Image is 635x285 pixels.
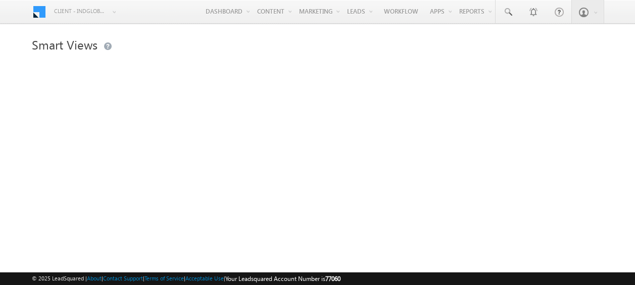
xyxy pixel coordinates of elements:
[325,275,340,282] span: 77060
[103,275,143,281] a: Contact Support
[144,275,184,281] a: Terms of Service
[54,6,107,16] span: Client - indglobal1 (77060)
[32,36,97,53] span: Smart Views
[225,275,340,282] span: Your Leadsquared Account Number is
[87,275,102,281] a: About
[32,274,340,283] span: © 2025 LeadSquared | | | | |
[185,275,224,281] a: Acceptable Use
